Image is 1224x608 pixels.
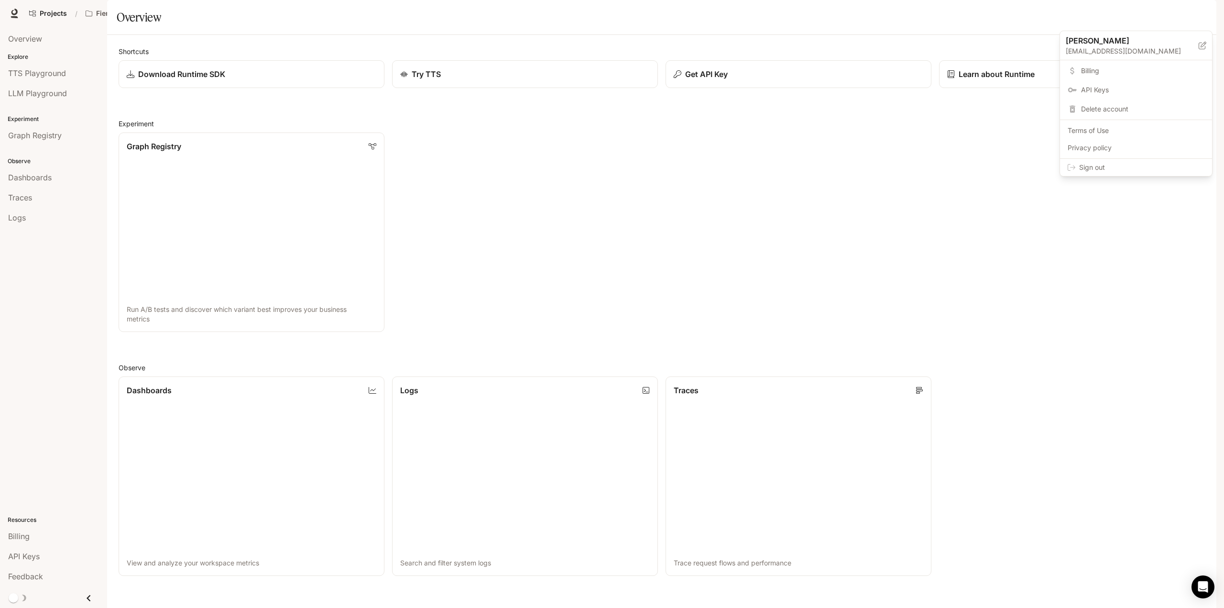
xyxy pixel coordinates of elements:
[1066,35,1183,46] p: [PERSON_NAME]
[1060,159,1212,176] div: Sign out
[1081,104,1204,114] span: Delete account
[1062,81,1210,99] a: API Keys
[1062,100,1210,118] div: Delete account
[1060,31,1212,60] div: [PERSON_NAME][EMAIL_ADDRESS][DOMAIN_NAME]
[1062,139,1210,156] a: Privacy policy
[1066,46,1199,56] p: [EMAIL_ADDRESS][DOMAIN_NAME]
[1081,66,1204,76] span: Billing
[1068,126,1204,135] span: Terms of Use
[1068,143,1204,153] span: Privacy policy
[1081,85,1204,95] span: API Keys
[1062,62,1210,79] a: Billing
[1079,163,1204,172] span: Sign out
[1062,122,1210,139] a: Terms of Use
